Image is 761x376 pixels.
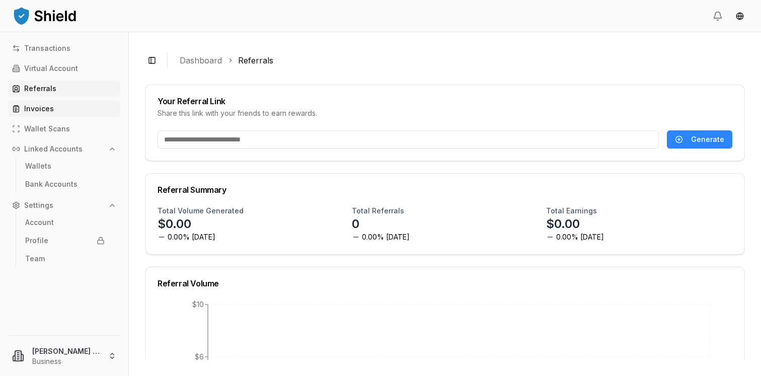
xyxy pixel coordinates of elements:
span: 0.00% [DATE] [556,232,604,242]
a: Virtual Account [8,60,120,77]
h3: Total Earnings [546,206,597,216]
p: Bank Accounts [25,181,78,188]
p: Settings [24,202,53,209]
p: Referrals [24,85,56,92]
a: Referrals [8,81,120,97]
p: $0.00 [158,216,191,232]
a: Bank Accounts [21,176,109,192]
p: Profile [25,237,48,244]
a: Profile [21,233,109,249]
a: Account [21,214,109,231]
p: $0.00 [546,216,580,232]
h3: Total Volume Generated [158,206,244,216]
p: Linked Accounts [24,145,83,153]
button: Linked Accounts [8,141,120,157]
div: Your Referral Link [158,97,732,105]
p: 0 [352,216,359,232]
p: Transactions [24,45,70,52]
p: Account [25,219,54,226]
a: Referrals [238,54,273,66]
a: Transactions [8,40,120,56]
img: ShieldPay Logo [12,6,78,26]
div: Share this link with your friends to earn rewards. [158,108,732,118]
span: 0.00% [DATE] [168,232,215,242]
p: Wallets [25,163,51,170]
p: Virtual Account [24,65,78,72]
button: Generate [667,130,732,148]
nav: breadcrumb [180,54,737,66]
span: 0.00% [DATE] [362,232,410,242]
button: Settings [8,197,120,213]
div: Referral Volume [158,279,732,287]
p: Wallet Scans [24,125,70,132]
tspan: $10 [192,300,204,309]
a: Wallets [21,158,109,174]
tspan: $6 [195,352,204,361]
button: [PERSON_NAME] Flowers LLCBusiness [4,340,124,372]
h3: Total Referrals [352,206,404,216]
div: Referral Summary [158,186,732,194]
p: Invoices [24,105,54,112]
a: Dashboard [180,54,222,66]
a: Invoices [8,101,120,117]
a: Team [21,251,109,267]
p: [PERSON_NAME] Flowers LLC [32,346,100,356]
span: Generate [691,134,724,144]
p: Team [25,255,45,262]
p: Business [32,356,100,366]
a: Wallet Scans [8,121,120,137]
